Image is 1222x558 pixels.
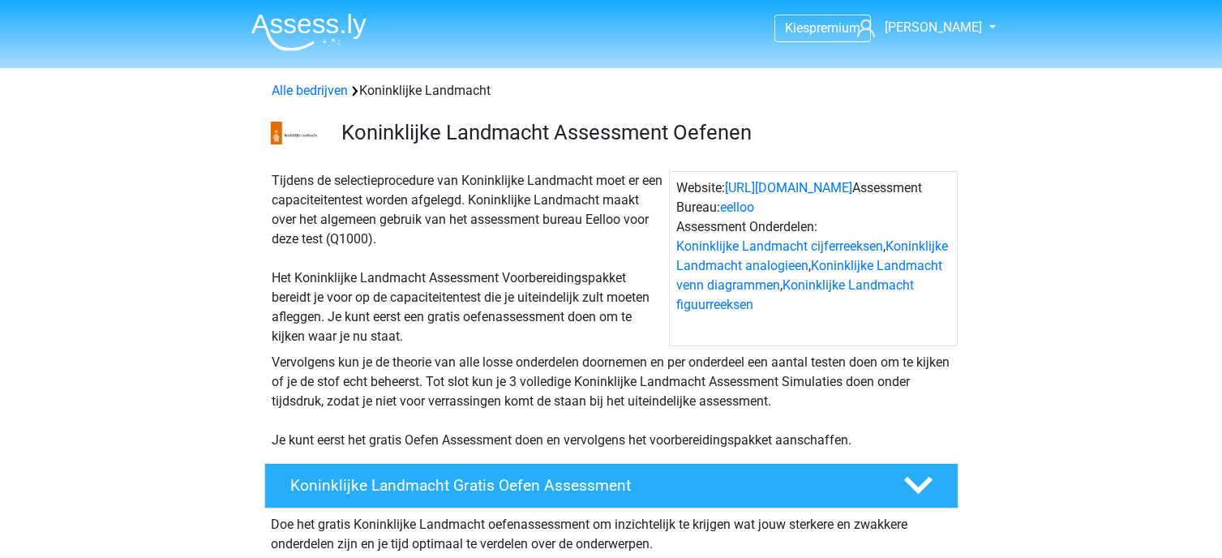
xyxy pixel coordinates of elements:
h4: Koninklijke Landmacht Gratis Oefen Assessment [290,476,877,495]
a: [URL][DOMAIN_NAME] [725,180,852,195]
div: Tijdens de selectieprocedure van Koninklijke Landmacht moet er een capaciteitentest worden afgele... [265,171,669,346]
a: eelloo [720,200,754,215]
div: Vervolgens kun je de theorie van alle losse onderdelen doornemen en per onderdeel een aantal test... [265,353,958,450]
a: Koninklijke Landmacht analogieen [676,238,948,273]
a: Koninklijke Landmacht Gratis Oefen Assessment [258,463,965,509]
a: Koninklijke Landmacht cijferreeksen [676,238,883,254]
div: Website: Assessment Bureau: Assessment Onderdelen: , , , [669,171,958,346]
a: Kiespremium [775,17,870,39]
h3: Koninklijke Landmacht Assessment Oefenen [341,120,945,145]
a: Koninklijke Landmacht figuurreeksen [676,277,914,312]
div: Koninklijke Landmacht [265,81,958,101]
a: [PERSON_NAME] [851,18,984,37]
div: Doe het gratis Koninklijke Landmacht oefenassessment om inzichtelijk te krijgen wat jouw sterkere... [264,509,958,554]
span: Kies [785,20,809,36]
img: Assessly [251,13,367,51]
span: premium [809,20,860,36]
a: Alle bedrijven [272,83,348,98]
span: [PERSON_NAME] [885,19,982,35]
a: Koninklijke Landmacht venn diagrammen [676,258,942,293]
